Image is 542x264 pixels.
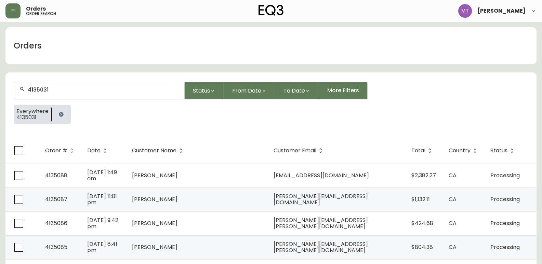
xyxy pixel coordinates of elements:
[458,4,472,18] img: 397d82b7ede99da91c28605cdd79fceb
[26,6,46,12] span: Orders
[28,86,179,93] input: Search
[16,114,49,121] span: 4135031
[87,168,117,182] span: [DATE] 1:49 am
[132,243,177,251] span: [PERSON_NAME]
[411,195,430,203] span: $1,132.11
[411,243,433,251] span: $804.38
[490,171,520,179] span: Processing
[449,148,479,154] span: Country
[224,82,275,99] button: From Date
[45,148,76,154] span: Order #
[411,171,436,179] span: $2,382.27
[132,195,177,203] span: [PERSON_NAME]
[45,219,67,227] span: 4135086
[274,171,369,179] span: [EMAIL_ADDRESS][DOMAIN_NAME]
[45,243,67,251] span: 4135085
[449,171,457,179] span: CA
[45,149,67,153] span: Order #
[87,216,118,230] span: [DATE] 9:42 pm
[185,82,224,99] button: Status
[477,8,526,14] span: [PERSON_NAME]
[132,219,177,227] span: [PERSON_NAME]
[283,86,305,95] span: To Date
[490,148,516,154] span: Status
[132,148,185,154] span: Customer Name
[87,192,117,206] span: [DATE] 11:01 pm
[26,12,56,16] h5: order search
[87,240,117,254] span: [DATE] 8:41 pm
[274,240,368,254] span: [PERSON_NAME][EMAIL_ADDRESS][PERSON_NAME][DOMAIN_NAME]
[14,40,42,52] h1: Orders
[449,149,471,153] span: Country
[16,108,49,114] span: Everywhere
[490,243,520,251] span: Processing
[275,82,319,99] button: To Date
[490,219,520,227] span: Processing
[411,149,425,153] span: Total
[259,5,284,16] img: logo
[274,148,325,154] span: Customer Email
[411,148,434,154] span: Total
[411,219,433,227] span: $424.68
[232,86,261,95] span: From Date
[490,149,507,153] span: Status
[87,149,101,153] span: Date
[449,243,457,251] span: CA
[45,195,67,203] span: 4135087
[274,149,316,153] span: Customer Email
[87,148,109,154] span: Date
[490,195,520,203] span: Processing
[449,195,457,203] span: CA
[274,216,368,230] span: [PERSON_NAME][EMAIL_ADDRESS][PERSON_NAME][DOMAIN_NAME]
[449,219,457,227] span: CA
[193,86,210,95] span: Status
[132,149,176,153] span: Customer Name
[45,171,67,179] span: 4135088
[274,192,368,206] span: [PERSON_NAME][EMAIL_ADDRESS][DOMAIN_NAME]
[319,82,368,99] button: More Filters
[132,171,177,179] span: [PERSON_NAME]
[327,87,359,94] span: More Filters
